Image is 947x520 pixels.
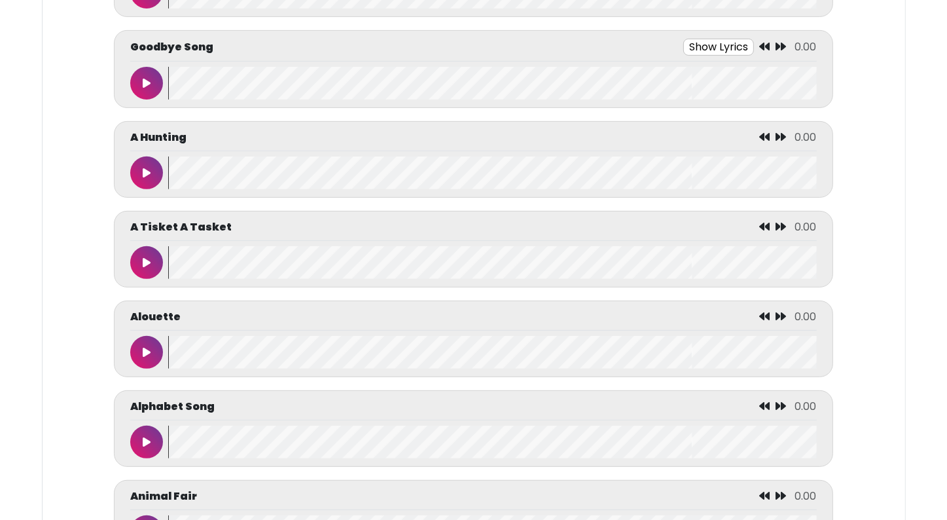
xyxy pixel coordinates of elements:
button: Show Lyrics [683,39,754,56]
p: A Tisket A Tasket [130,219,232,235]
span: 0.00 [795,39,817,54]
span: 0.00 [795,399,817,414]
p: Alphabet Song [130,399,215,415]
p: A Hunting [130,130,187,145]
p: Alouette [130,309,181,325]
p: Goodbye Song [130,39,213,55]
span: 0.00 [795,309,817,324]
span: 0.00 [795,489,817,504]
span: 0.00 [795,130,817,145]
span: 0.00 [795,219,817,234]
p: Animal Fair [130,489,197,504]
